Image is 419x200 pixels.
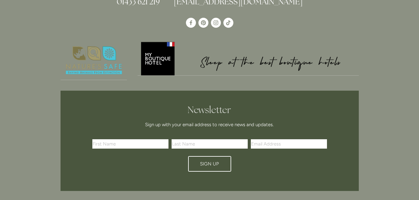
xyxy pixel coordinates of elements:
button: Sign Up [188,156,231,172]
a: TikTok [223,18,233,28]
a: Losehill House Hotel & Spa [186,18,196,28]
input: First Name [92,139,168,149]
a: My Boutique Hotel - Logo [138,41,359,76]
h2: Newsletter [95,104,325,116]
a: Instagram [211,18,221,28]
input: Email Address [251,139,327,149]
img: My Boutique Hotel - Logo [138,41,359,75]
a: Pinterest [198,18,208,28]
p: Sign up with your email address to receive news and updates. [95,121,325,128]
img: Nature's Safe - Logo [61,41,127,80]
input: Last Name [172,139,248,149]
span: Sign Up [200,161,219,167]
